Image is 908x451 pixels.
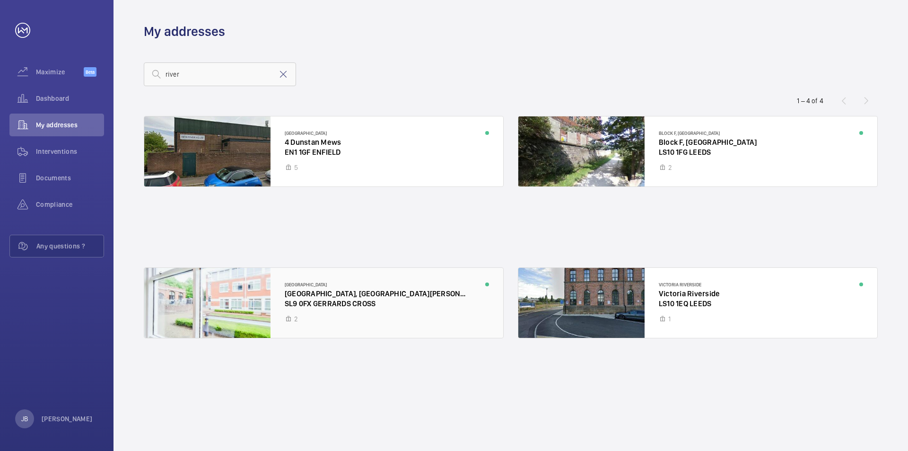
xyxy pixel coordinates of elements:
div: 1 – 4 of 4 [797,96,823,106]
h1: My addresses [144,23,225,40]
span: Maximize [36,67,84,77]
span: Interventions [36,147,104,156]
span: Compliance [36,200,104,209]
span: Documents [36,173,104,183]
span: Any questions ? [36,241,104,251]
p: JB [21,414,28,424]
span: Beta [84,67,96,77]
input: Search by address [144,62,296,86]
p: [PERSON_NAME] [42,414,93,424]
span: My addresses [36,120,104,130]
span: Dashboard [36,94,104,103]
